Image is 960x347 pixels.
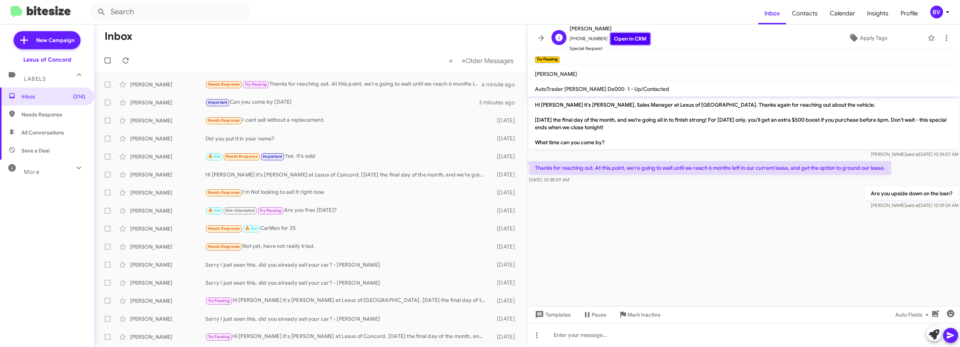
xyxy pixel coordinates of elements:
[861,3,895,24] a: Insights
[208,82,240,87] span: Needs Response
[824,3,861,24] a: Calendar
[21,93,85,100] span: Inbox
[130,153,205,160] div: [PERSON_NAME]
[130,315,205,323] div: [PERSON_NAME]
[906,151,919,157] span: said at
[786,3,824,24] span: Contacts
[130,135,205,142] div: [PERSON_NAME]
[489,279,521,287] div: [DATE]
[860,31,887,45] span: Apply Tags
[130,117,205,124] div: [PERSON_NAME]
[489,297,521,305] div: [DATE]
[924,6,952,18] button: BV
[489,261,521,269] div: [DATE]
[130,171,205,178] div: [PERSON_NAME]
[14,31,81,49] a: New Campaign
[444,53,457,68] button: Previous
[758,3,786,24] a: Inbox
[205,171,489,178] div: Hi [PERSON_NAME] it's [PERSON_NAME] at Lexus of Concord. [DATE] the final day of the month, and w...
[570,24,650,33] span: [PERSON_NAME]
[871,151,958,157] span: [PERSON_NAME] [DATE] 10:34:57 AM
[627,86,669,92] span: 1 - Up/Contacted
[205,315,489,323] div: Sorry I just seen this, did you already sell your car? - [PERSON_NAME]
[895,3,924,24] a: Profile
[208,334,230,339] span: Try Pausing
[489,315,521,323] div: [DATE]
[577,308,612,321] button: Pause
[529,161,891,175] p: Thanks for reaching out. At this point, we're going to wait until we reach 6 months left in our c...
[529,98,958,149] p: Hi [PERSON_NAME] it's [PERSON_NAME], Sales Manager at Lexus of [GEOGRAPHIC_DATA]. Thanks again fo...
[489,189,521,196] div: [DATE]
[208,226,240,231] span: Needs Response
[208,244,240,249] span: Needs Response
[91,3,249,21] input: Search
[612,308,667,321] button: Mark Inactive
[489,225,521,232] div: [DATE]
[489,171,521,178] div: [DATE]
[570,33,650,45] span: [PHONE_NUMBER]
[871,202,958,208] span: [PERSON_NAME] [DATE] 10:39:24 AM
[24,75,46,82] span: Labels
[205,80,482,89] div: Thanks for reaching out. At this point, we're going to wait until we reach 6 months left in our c...
[489,117,521,124] div: [DATE]
[445,53,518,68] nav: Page navigation example
[205,242,489,251] div: Not yet, have not really tried.
[611,33,650,45] a: Open in CRM
[457,53,518,68] button: Next
[208,100,228,105] span: Important
[208,208,221,213] span: 🔥 Hot
[208,154,221,159] span: 🔥 Hot
[130,297,205,305] div: [PERSON_NAME]
[23,56,71,63] div: Lexus of Concord
[73,93,85,100] span: (314)
[130,81,205,88] div: [PERSON_NAME]
[208,118,240,123] span: Needs Response
[21,129,64,136] span: All Conversations
[535,56,560,63] small: Try Pausing
[889,308,937,321] button: Auto Fields
[130,99,205,106] div: [PERSON_NAME]
[205,296,489,305] div: Hi [PERSON_NAME] it's [PERSON_NAME] at Lexus of [GEOGRAPHIC_DATA]. [DATE] the final day of the mo...
[130,243,205,250] div: [PERSON_NAME]
[105,30,132,42] h1: Inbox
[489,243,521,250] div: [DATE]
[245,226,258,231] span: 🔥 Hot
[627,308,661,321] span: Mark Inactive
[263,154,282,159] span: Important
[592,308,606,321] span: Pause
[24,169,39,175] span: More
[865,187,958,200] p: Are you upside down on the loan?
[130,333,205,341] div: [PERSON_NAME]
[130,279,205,287] div: [PERSON_NAME]
[479,99,521,106] div: 3 minutes ago
[527,308,577,321] button: Templates
[208,298,230,303] span: Try Pausing
[489,135,521,142] div: [DATE]
[36,36,74,44] span: New Campaign
[130,207,205,214] div: [PERSON_NAME]
[205,98,479,107] div: Can you come by [DATE]
[466,57,513,65] span: Older Messages
[895,308,931,321] span: Auto Fields
[205,188,489,197] div: I'm Not looking to sell it right now.
[130,261,205,269] div: [PERSON_NAME]
[489,153,521,160] div: [DATE]
[208,190,240,195] span: Needs Response
[205,224,489,233] div: CarMax for 25
[205,135,489,142] div: Did you put it in your name?
[930,6,943,18] div: BV
[906,202,919,208] span: said at
[535,86,624,92] span: AutoTrader [PERSON_NAME] De000
[535,71,577,77] span: [PERSON_NAME]
[489,207,521,214] div: [DATE]
[205,206,489,215] div: Are you free [DATE]?
[226,208,255,213] span: Not-Interested
[226,154,258,159] span: Needs Response
[205,332,489,341] div: Hi [PERSON_NAME] it's [PERSON_NAME] at Lexus of Concord. [DATE] the final day of the month, and w...
[449,56,453,65] span: «
[811,31,924,45] button: Apply Tags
